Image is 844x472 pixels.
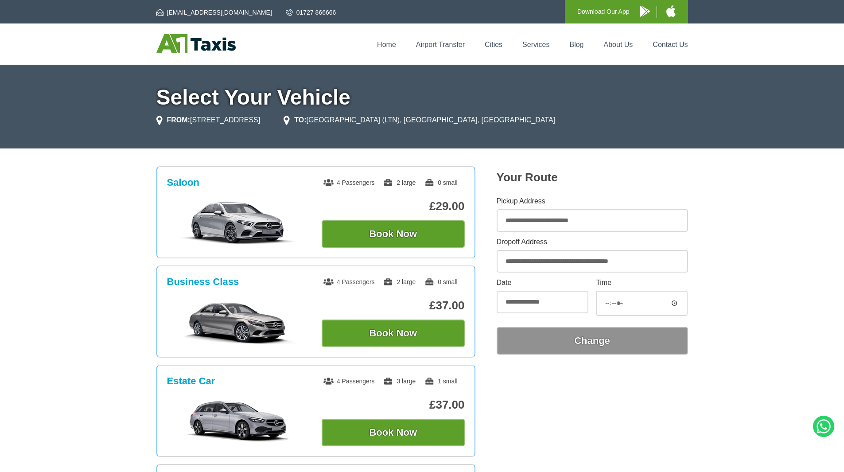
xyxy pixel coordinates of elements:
[156,8,272,17] a: [EMAIL_ADDRESS][DOMAIN_NAME]
[171,201,305,245] img: Saloon
[286,8,336,17] a: 01727 866666
[596,279,688,286] label: Time
[167,276,239,288] h3: Business Class
[497,279,588,286] label: Date
[284,115,555,125] li: [GEOGRAPHIC_DATA] (LTN), [GEOGRAPHIC_DATA], [GEOGRAPHIC_DATA]
[497,327,688,355] button: Change
[156,87,688,108] h1: Select Your Vehicle
[167,116,190,124] strong: FROM:
[294,116,306,124] strong: TO:
[497,238,688,246] label: Dropoff Address
[383,378,416,385] span: 3 large
[424,278,457,285] span: 0 small
[171,399,305,444] img: Estate Car
[497,198,688,205] label: Pickup Address
[323,378,375,385] span: 4 Passengers
[497,171,688,184] h2: Your Route
[424,179,457,186] span: 0 small
[156,115,261,125] li: [STREET_ADDRESS]
[416,41,465,48] a: Airport Transfer
[653,41,688,48] a: Contact Us
[666,5,676,17] img: A1 Taxis iPhone App
[377,41,396,48] a: Home
[424,378,457,385] span: 1 small
[323,179,375,186] span: 4 Passengers
[577,6,630,17] p: Download Our App
[322,320,465,347] button: Book Now
[604,41,633,48] a: About Us
[323,278,375,285] span: 4 Passengers
[322,199,465,213] p: £29.00
[167,177,199,188] h3: Saloon
[383,278,416,285] span: 2 large
[156,34,236,53] img: A1 Taxis St Albans LTD
[322,299,465,312] p: £37.00
[171,300,305,344] img: Business Class
[322,398,465,412] p: £37.00
[167,375,215,387] h3: Estate Car
[322,220,465,248] button: Book Now
[322,419,465,446] button: Book Now
[383,179,416,186] span: 2 large
[522,41,549,48] a: Services
[640,6,650,17] img: A1 Taxis Android App
[569,41,583,48] a: Blog
[485,41,502,48] a: Cities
